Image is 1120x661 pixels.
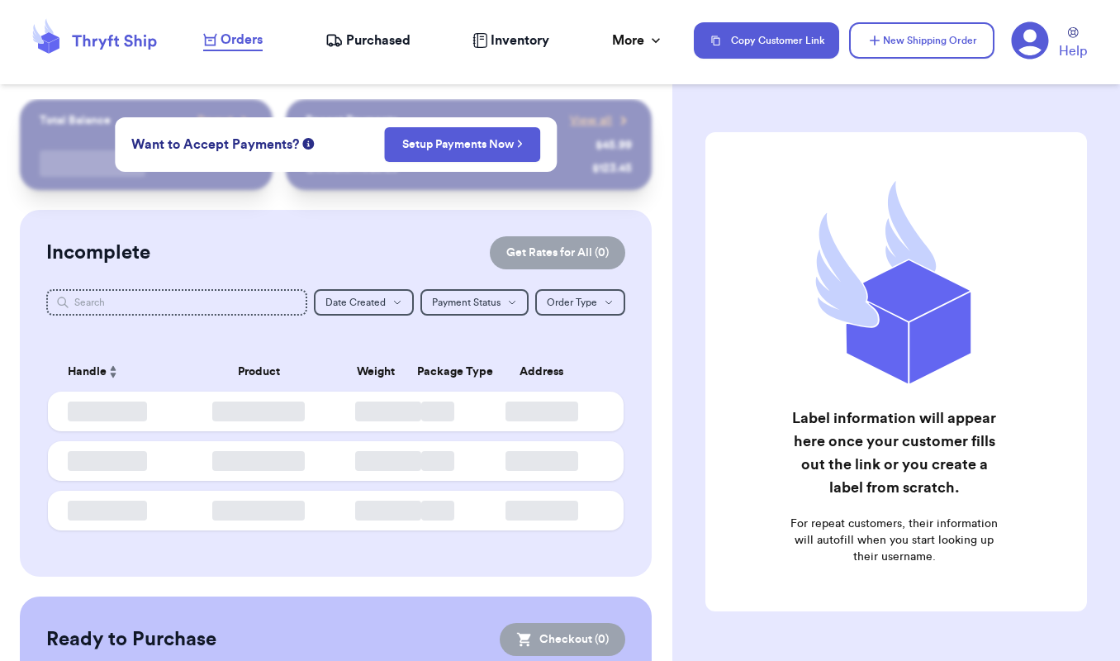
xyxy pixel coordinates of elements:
button: Copy Customer Link [694,22,839,59]
span: Handle [68,364,107,381]
p: Total Balance [40,112,111,129]
span: Orders [221,30,263,50]
span: Inventory [491,31,549,50]
span: Payment Status [432,297,501,307]
th: Package Type [407,352,469,392]
span: Payout [197,112,233,129]
p: Recent Payments [306,112,397,129]
a: View all [570,112,632,129]
a: Purchased [325,31,411,50]
input: Search [46,289,307,316]
button: Setup Payments Now [385,127,541,162]
th: Weight [345,352,407,392]
span: Want to Accept Payments? [131,135,299,155]
span: View all [570,112,612,129]
a: Inventory [472,31,549,50]
a: Payout [197,112,253,129]
h2: Label information will appear here once your customer fills out the link or you create a label fr... [789,407,1000,499]
p: For repeat customers, their information will autofill when you start looking up their username. [789,516,1000,565]
div: $ 123.45 [592,160,632,177]
span: Order Type [547,297,597,307]
div: More [612,31,664,50]
div: $ 45.99 [596,137,632,154]
button: Date Created [314,289,414,316]
a: Help [1059,27,1087,61]
button: Sort ascending [107,362,120,382]
button: Get Rates for All (0) [490,236,625,269]
th: Product [172,352,345,392]
span: Date Created [325,297,386,307]
a: Setup Payments Now [402,136,524,153]
span: Help [1059,41,1087,61]
span: Purchased [346,31,411,50]
button: New Shipping Order [849,22,994,59]
a: Orders [203,30,263,51]
button: Payment Status [420,289,529,316]
th: Address [469,352,624,392]
button: Order Type [535,289,625,316]
h2: Ready to Purchase [46,626,216,653]
h2: Incomplete [46,240,150,266]
button: Checkout (0) [500,623,625,656]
